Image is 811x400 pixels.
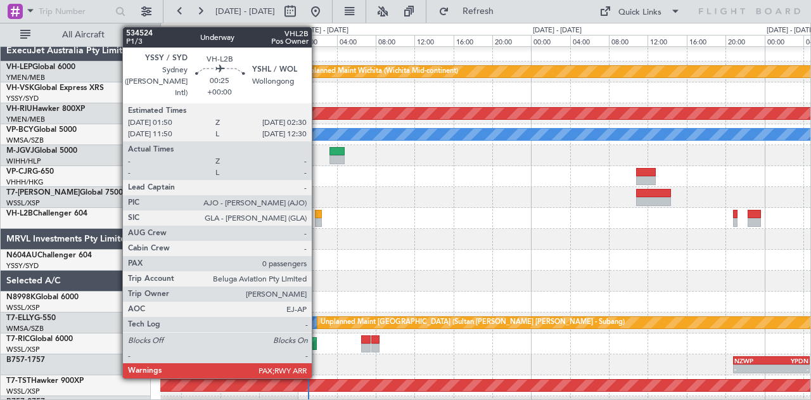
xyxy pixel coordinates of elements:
div: 12:00 [414,35,453,46]
span: T7-TST [6,377,31,385]
a: WSSL/XSP [6,345,40,354]
a: T7-[PERSON_NAME]Global 7500 [6,189,123,197]
a: YMEN/MEB [6,115,45,124]
span: VH-LEP [6,63,32,71]
div: 12:00 [648,35,686,46]
a: VH-RIUHawker 800XP [6,105,85,113]
div: [DATE] - [DATE] [300,25,348,36]
span: VH-VSK [6,84,34,92]
div: YSSY [163,85,208,93]
a: WMSA/SZB [6,136,44,145]
a: T7-RICGlobal 6000 [6,335,73,343]
div: Unplanned Maint Wichita (Wichita Mid-continent) [301,62,458,81]
div: 20:00 [259,35,298,46]
a: WSSL/XSP [6,387,40,396]
div: 20:00 [492,35,531,46]
a: YSSY/SYD [6,94,39,103]
button: Refresh [433,1,509,22]
div: YPDN [771,357,808,365]
a: B757-1757 [6,356,45,364]
div: 00:00 [298,35,336,46]
a: WSSL/XSP [6,198,40,208]
a: VHHH/HKG [6,177,44,187]
a: VP-BCYGlobal 5000 [6,126,77,134]
div: Unplanned Maint [GEOGRAPHIC_DATA] (Sultan [PERSON_NAME] [PERSON_NAME] - Subang) [321,313,625,332]
button: All Aircraft [14,25,137,45]
div: 04:00 [570,35,609,46]
div: 00:00 [765,35,803,46]
a: VH-L2BChallenger 604 [6,210,87,217]
div: 04:00 [337,35,376,46]
span: VP-BCY [6,126,34,134]
div: Unplanned Maint [GEOGRAPHIC_DATA] (Seletar) [87,334,245,353]
button: Quick Links [593,1,687,22]
a: YSSY/SYD [6,261,39,271]
div: 08:00 [143,35,181,46]
a: VP-CJRG-650 [6,168,54,176]
span: All Aircraft [33,30,134,39]
span: M-JGVJ [6,147,34,155]
div: PHNL [208,85,252,93]
div: 10:07 Z [163,93,209,101]
div: 15:07 Z [173,135,210,143]
input: Trip Number [39,2,112,21]
span: Refresh [452,7,505,16]
div: 16:00 [454,35,492,46]
span: N604AU [6,252,37,259]
a: WMSA/SZB [6,324,44,333]
div: 16:00 [687,35,725,46]
a: WIHH/HLP [6,157,41,166]
div: 08:00 [609,35,648,46]
a: VH-VSKGlobal Express XRS [6,84,104,92]
div: 08:00 [376,35,414,46]
div: - [771,365,808,373]
a: VH-LEPGlobal 6000 [6,63,75,71]
div: 16:00 [220,35,259,46]
a: YMEN/MEB [6,73,45,82]
div: Quick Links [618,6,661,19]
div: CYVR [169,127,205,134]
span: VH-L2B [6,210,33,217]
a: WSSL/XSP [6,303,40,313]
span: [DATE] - [DATE] [215,6,275,17]
span: VP-CJR [6,168,32,176]
div: 20:00 [725,35,764,46]
div: 12:00 [181,35,220,46]
div: - [734,365,771,373]
a: T7-ELLYG-550 [6,314,56,322]
div: [DATE] - [DATE] [163,25,212,36]
div: 19:40 Z [209,93,255,101]
span: T7-RIC [6,335,30,343]
div: NZWP [734,357,771,365]
a: N604AUChallenger 604 [6,252,92,259]
a: N8998KGlobal 6000 [6,294,79,301]
a: T7-TSTHawker 900XP [6,377,84,385]
span: N8998K [6,294,35,301]
div: 00:00 [531,35,570,46]
span: T7-ELLY [6,314,34,322]
div: [DATE] - [DATE] [533,25,582,36]
span: T7-[PERSON_NAME] [6,189,80,197]
span: VH-RIU [6,105,32,113]
span: B757-1 [6,356,32,364]
a: M-JGVJGlobal 5000 [6,147,77,155]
